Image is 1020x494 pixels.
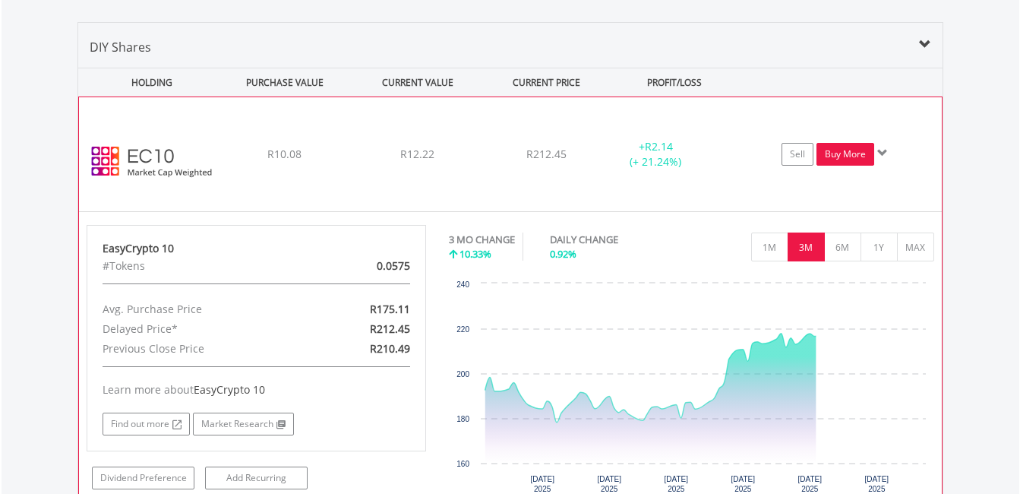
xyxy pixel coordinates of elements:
[267,147,302,161] span: R10.08
[87,116,217,207] img: EC10.EC.EC10.png
[897,233,934,261] button: MAX
[92,467,194,489] a: Dividend Preference
[550,233,671,247] div: DAILY CHANGE
[665,475,689,493] text: [DATE] 2025
[530,475,554,493] text: [DATE] 2025
[311,256,422,276] div: 0.0575
[91,339,311,359] div: Previous Close Price
[205,467,308,489] a: Add Recurring
[370,341,410,356] span: R210.49
[456,280,469,289] text: 240
[459,247,491,261] span: 10.33%
[91,256,311,276] div: #Tokens
[816,143,874,166] a: Buy More
[220,68,350,97] div: PURCHASE VALUE
[456,325,469,334] text: 220
[370,302,410,316] span: R175.11
[610,68,740,97] div: PROFIT/LOSS
[193,413,294,435] a: Market Research
[751,233,788,261] button: 1M
[194,382,265,397] span: EasyCrypto 10
[449,233,515,247] div: 3 MO CHANGE
[598,139,712,169] div: + (+ 21.24%)
[103,241,411,256] div: EasyCrypto 10
[798,475,823,493] text: [DATE] 2025
[370,321,410,336] span: R212.45
[788,233,825,261] button: 3M
[731,475,756,493] text: [DATE] 2025
[824,233,861,261] button: 6M
[597,475,621,493] text: [DATE] 2025
[456,460,469,468] text: 160
[91,299,311,319] div: Avg. Purchase Price
[353,68,483,97] div: CURRENT VALUE
[103,413,190,435] a: Find out more
[79,68,217,97] div: HOLDING
[400,147,434,161] span: R12.22
[91,319,311,339] div: Delayed Price*
[456,415,469,423] text: 180
[526,147,567,161] span: R212.45
[485,68,606,97] div: CURRENT PRICE
[865,475,889,493] text: [DATE] 2025
[550,247,576,261] span: 0.92%
[103,382,411,397] div: Learn more about
[90,39,151,55] span: DIY Shares
[456,370,469,378] text: 200
[782,143,813,166] a: Sell
[861,233,898,261] button: 1Y
[645,139,673,154] span: R2.14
